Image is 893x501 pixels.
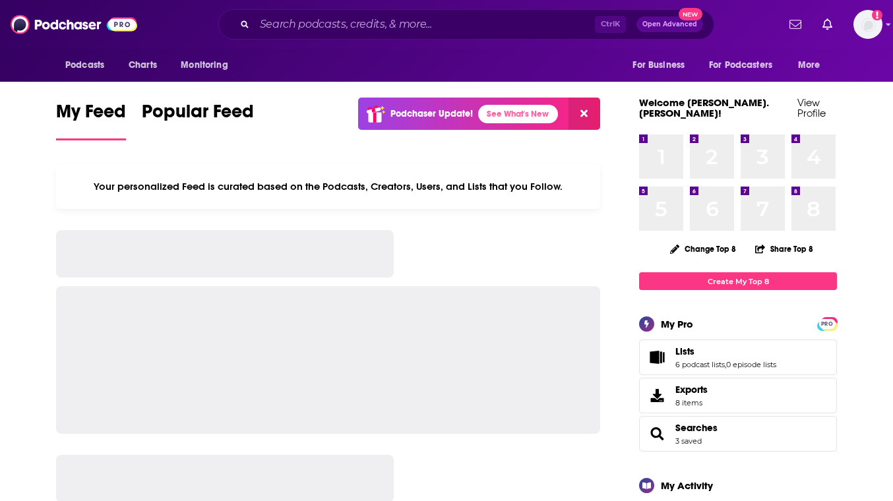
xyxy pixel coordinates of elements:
a: 3 saved [675,436,702,446]
a: Charts [120,53,165,78]
a: Show notifications dropdown [817,13,838,36]
span: Exports [675,384,708,396]
span: 8 items [675,398,708,407]
a: Exports [639,378,837,413]
a: Show notifications dropdown [784,13,807,36]
span: My Feed [56,100,126,131]
div: Your personalized Feed is curated based on the Podcasts, Creators, Users, and Lists that you Follow. [56,164,600,209]
span: Popular Feed [142,100,254,131]
span: Logged in as hannah.bishop [853,10,882,39]
span: More [798,56,820,74]
img: Podchaser - Follow, Share and Rate Podcasts [11,12,137,37]
a: See What's New [478,105,558,123]
span: Lists [675,345,694,357]
span: Searches [639,416,837,452]
button: open menu [789,53,837,78]
span: Ctrl K [595,16,626,33]
a: View Profile [797,96,826,119]
span: , [725,360,726,369]
span: Open Advanced [642,21,697,28]
span: Monitoring [181,56,228,74]
button: Share Top 8 [754,236,814,262]
span: Podcasts [65,56,104,74]
button: open menu [56,53,121,78]
a: My Feed [56,100,126,140]
button: open menu [700,53,791,78]
a: 0 episode lists [726,360,776,369]
button: open menu [171,53,245,78]
button: open menu [623,53,701,78]
input: Search podcasts, credits, & more... [255,14,595,35]
span: For Podcasters [709,56,772,74]
span: Exports [644,386,670,405]
a: PRO [819,318,835,328]
div: Search podcasts, credits, & more... [218,9,714,40]
p: Podchaser Update! [390,108,473,119]
a: Popular Feed [142,100,254,140]
span: New [679,8,702,20]
svg: Add a profile image [872,10,882,20]
a: Welcome [PERSON_NAME].[PERSON_NAME]! [639,96,769,119]
a: Searches [644,425,670,443]
div: My Pro [661,318,693,330]
a: Searches [675,422,718,434]
a: 6 podcast lists [675,360,725,369]
span: Charts [129,56,157,74]
button: Open AdvancedNew [636,16,703,32]
div: My Activity [661,479,713,492]
span: PRO [819,319,835,329]
a: Lists [675,345,776,357]
button: Change Top 8 [662,241,744,257]
button: Show profile menu [853,10,882,39]
span: Lists [639,339,837,375]
span: For Business [632,56,685,74]
a: Lists [644,348,670,367]
a: Create My Top 8 [639,272,837,290]
img: User Profile [853,10,882,39]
